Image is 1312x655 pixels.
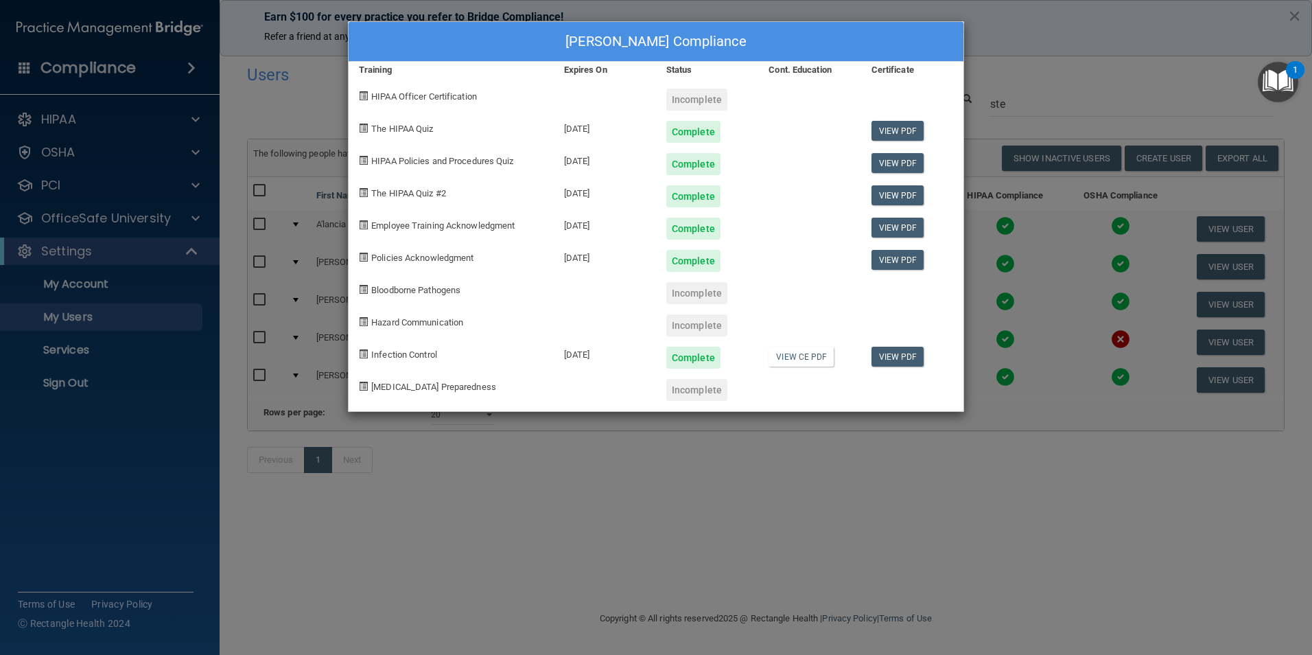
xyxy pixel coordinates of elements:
[871,347,924,367] a: View PDF
[1258,62,1298,102] button: Open Resource Center, 1 new notification
[666,250,721,272] div: Complete
[871,185,924,205] a: View PDF
[666,121,721,143] div: Complete
[758,62,860,78] div: Cont. Education
[371,349,437,360] span: Infection Control
[371,220,515,231] span: Employee Training Acknowledgment
[871,250,924,270] a: View PDF
[871,218,924,238] a: View PDF
[666,347,721,369] div: Complete
[666,153,721,175] div: Complete
[371,382,496,392] span: [MEDICAL_DATA] Preparedness
[666,218,721,240] div: Complete
[871,121,924,141] a: View PDF
[666,282,727,304] div: Incomplete
[554,175,656,207] div: [DATE]
[554,336,656,369] div: [DATE]
[371,156,513,166] span: HIPAA Policies and Procedures Quiz
[554,240,656,272] div: [DATE]
[666,89,727,111] div: Incomplete
[371,188,446,198] span: The HIPAA Quiz #2
[371,285,460,295] span: Bloodborne Pathogens
[666,185,721,207] div: Complete
[554,62,656,78] div: Expires On
[1293,70,1298,88] div: 1
[666,314,727,336] div: Incomplete
[371,317,463,327] span: Hazard Communication
[371,124,433,134] span: The HIPAA Quiz
[666,379,727,401] div: Incomplete
[349,62,554,78] div: Training
[861,62,963,78] div: Certificate
[371,253,473,263] span: Policies Acknowledgment
[349,22,963,62] div: [PERSON_NAME] Compliance
[656,62,758,78] div: Status
[554,207,656,240] div: [DATE]
[554,111,656,143] div: [DATE]
[769,347,834,367] a: View CE PDF
[871,153,924,173] a: View PDF
[371,91,477,102] span: HIPAA Officer Certification
[554,143,656,175] div: [DATE]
